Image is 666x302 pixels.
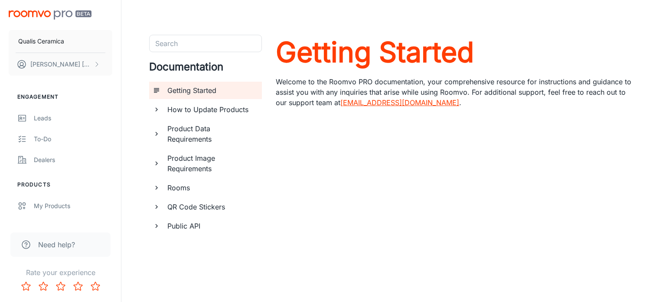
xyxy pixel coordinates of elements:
button: Open [257,43,259,45]
button: Rate 1 star [17,278,35,295]
div: My Products [34,201,112,211]
div: Update Products [34,222,112,232]
p: [PERSON_NAME] [PERSON_NAME] [30,60,91,69]
button: Rate 4 star [69,278,87,295]
button: Rate 3 star [52,278,69,295]
div: Leads [34,113,112,123]
a: Getting Started [276,35,638,70]
button: [PERSON_NAME] [PERSON_NAME] [9,53,112,76]
h6: Rooms [167,183,255,193]
h6: How to Update Products [167,104,255,115]
a: [EMAIL_ADDRESS][DOMAIN_NAME] [340,98,459,107]
div: To-do [34,134,112,144]
h6: Getting Started [167,85,255,96]
span: Need help? [38,239,75,250]
p: Welcome to the Roomvo PRO documentation, your comprehensive resource for instructions and guidanc... [276,76,638,108]
h6: Product Image Requirements [167,153,255,174]
button: Qualis Ceramica [9,30,112,53]
p: Rate your experience [7,267,114,278]
h6: Product Data Requirements [167,123,255,144]
button: Rate 5 star [87,278,104,295]
div: Dealers [34,155,112,165]
button: Rate 2 star [35,278,52,295]
img: Roomvo PRO Beta [9,10,91,20]
p: Qualis Ceramica [18,37,64,46]
h6: Public API [167,221,255,231]
ul: documentation page list [149,82,262,235]
h4: Documentation [149,59,262,75]
h6: QR Code Stickers [167,202,255,212]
